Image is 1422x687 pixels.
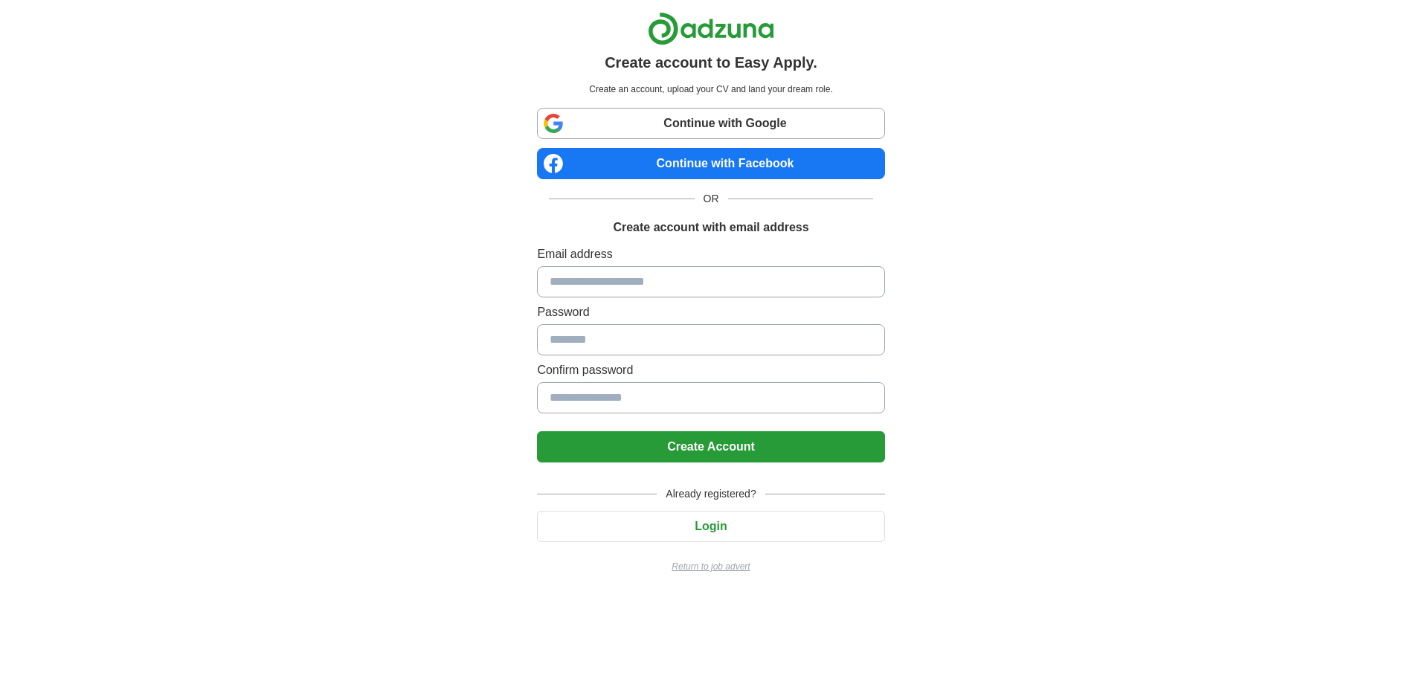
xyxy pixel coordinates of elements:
span: OR [695,191,728,207]
button: Create Account [537,431,884,462]
button: Login [537,511,884,542]
h1: Create account to Easy Apply. [605,51,817,74]
h1: Create account with email address [613,219,808,236]
span: Already registered? [657,486,765,502]
a: Return to job advert [537,560,884,573]
a: Continue with Facebook [537,148,884,179]
a: Login [537,520,884,532]
img: Adzuna logo [648,12,774,45]
a: Continue with Google [537,108,884,139]
label: Password [537,303,884,321]
p: Create an account, upload your CV and land your dream role. [540,83,881,96]
label: Confirm password [537,361,884,379]
label: Email address [537,245,884,263]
